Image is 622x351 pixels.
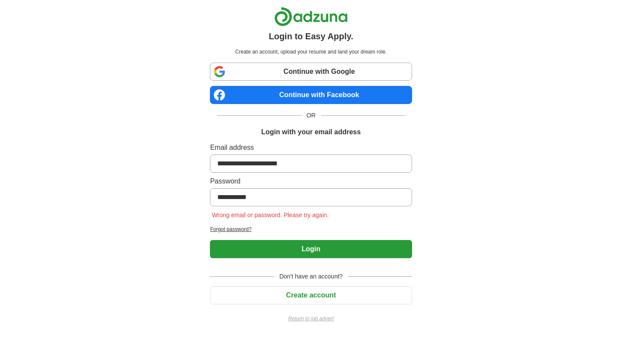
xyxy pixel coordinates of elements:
[210,225,412,233] a: Forgot password?
[210,86,412,104] a: Continue with Facebook
[212,48,410,56] p: Create an account, upload your resume and land your dream role.
[210,291,412,299] a: Create account
[269,30,353,43] h1: Login to Easy Apply.
[210,142,412,153] label: Email address
[210,240,412,258] button: Login
[274,272,348,281] span: Don't have an account?
[210,63,412,81] a: Continue with Google
[210,176,412,187] label: Password
[210,315,412,323] a: Return to job advert
[301,111,321,120] span: OR
[274,7,348,26] img: Adzuna logo
[261,127,361,137] h1: Login with your email address
[210,286,412,304] button: Create account
[210,212,330,218] span: Wrong email or password. Please try again.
